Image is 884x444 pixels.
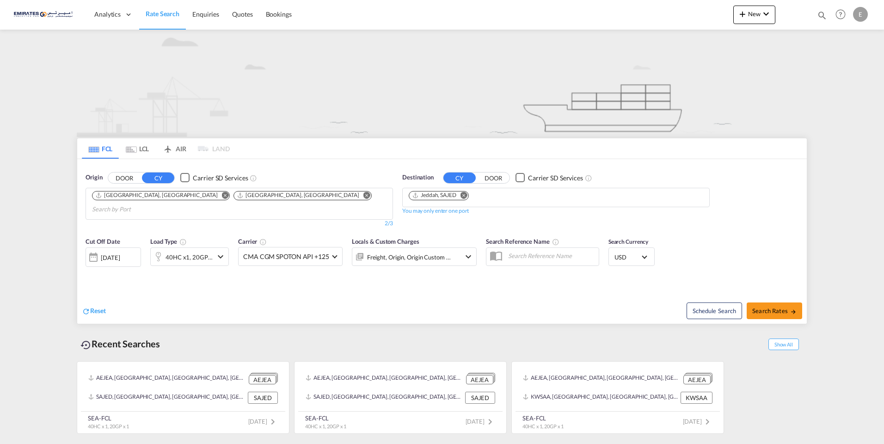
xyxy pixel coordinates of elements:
span: 40HC x 1, 20GP x 1 [522,423,564,429]
div: Press delete to remove this chip. [95,191,219,199]
md-icon: icon-airplane [162,143,173,150]
span: Help [833,6,848,22]
div: AEJEA, Jebel Ali, United Arab Emirates, Middle East, Middle East [88,373,246,384]
div: Carrier SD Services [193,173,248,183]
button: icon-plus 400-fgNewicon-chevron-down [733,6,775,24]
span: Analytics [94,10,121,19]
div: SAJED [248,392,278,404]
div: Carrier SD Services [528,173,583,183]
div: AEJEA [249,375,276,385]
button: DOOR [108,173,141,183]
div: SEA-FCL [522,414,564,422]
div: icon-refreshReset [82,306,106,316]
div: You may only enter one port [402,207,469,215]
div: E [853,7,868,22]
span: Search Rates [752,307,797,314]
md-icon: The selected Trucker/Carrierwill be displayed in the rate results If the rates are from another f... [259,238,267,246]
md-tab-item: AIR [156,138,193,159]
button: CY [142,173,174,183]
md-icon: Your search will be saved by the below given name [552,238,559,246]
button: Remove [454,191,468,201]
span: New [737,10,772,18]
md-checkbox: Checkbox No Ink [516,173,583,183]
input: Search Reference Name [503,249,599,263]
div: Press delete to remove this chip. [237,191,361,199]
div: [DATE] [86,247,141,267]
span: Origin [86,173,102,182]
div: KWSAA [681,392,712,404]
button: Remove [357,191,371,201]
md-select: Select Currency: $ USDUnited States Dollar [614,250,650,264]
md-icon: icon-chevron-down [761,8,772,19]
button: DOOR [477,173,510,183]
md-tab-item: FCL [82,138,119,159]
md-icon: icon-refresh [82,307,90,315]
md-checkbox: Checkbox No Ink [180,173,248,183]
button: Remove [215,191,229,201]
button: CY [443,173,476,183]
button: Note: By default Schedule search will only considerorigin ports, destination ports and cut off da... [687,302,742,319]
div: Abu Dhabi, AEAUH [237,191,359,199]
div: AEJEA, Jebel Ali, United Arab Emirates, Middle East, Middle East [306,373,464,384]
span: Show All [768,339,799,350]
recent-search-card: AEJEA, [GEOGRAPHIC_DATA], [GEOGRAPHIC_DATA], [GEOGRAPHIC_DATA], [GEOGRAPHIC_DATA] AEJEASAJED, [GE... [294,361,507,434]
div: SAJED, Jeddah, Saudi Arabia, Middle East, Middle East [88,392,246,404]
input: Chips input. [92,202,180,217]
recent-search-card: AEJEA, [GEOGRAPHIC_DATA], [GEOGRAPHIC_DATA], [GEOGRAPHIC_DATA], [GEOGRAPHIC_DATA] AEJEASAJED, [GE... [77,361,289,434]
div: 2/3 [86,220,393,228]
md-pagination-wrapper: Use the left and right arrow keys to navigate between tabs [82,138,230,159]
span: Quotes [232,10,252,18]
span: Locals & Custom Charges [352,238,419,245]
div: Freight Origin Origin Custom Destination Destination Custom Factory Stuffingicon-chevron-down [352,247,477,266]
div: AEJEA, Jebel Ali, United Arab Emirates, Middle East, Middle East [523,373,681,384]
span: Bookings [266,10,292,18]
span: [DATE] [466,418,496,425]
button: Search Ratesicon-arrow-right [747,302,802,319]
img: c67187802a5a11ec94275b5db69a26e6.png [14,4,76,25]
md-datepicker: Select [86,266,92,278]
md-icon: Unchecked: Search for CY (Container Yard) services for all selected carriers.Checked : Search for... [250,174,257,182]
div: SAJED [465,392,495,404]
md-tab-item: LCL [119,138,156,159]
span: Rate Search [146,10,179,18]
md-icon: icon-chevron-right [267,416,278,427]
span: Enquiries [192,10,219,18]
div: icon-magnify [817,10,827,24]
img: new-FCL.png [77,30,807,137]
div: 40HC x1 20GP x1icon-chevron-down [150,247,229,266]
div: AEJEA [466,375,493,385]
recent-search-card: AEJEA, [GEOGRAPHIC_DATA], [GEOGRAPHIC_DATA], [GEOGRAPHIC_DATA], [GEOGRAPHIC_DATA] AEJEAKWSAA, [GE... [511,361,724,434]
span: Destination [402,173,434,182]
span: [DATE] [683,418,713,425]
div: KWSAA, Shuaiba, Kuwait, Middle East, Middle East [523,392,678,404]
div: SAJED, Jeddah, Saudi Arabia, Middle East, Middle East [306,392,463,404]
md-icon: icon-information-outline [179,238,187,246]
md-icon: icon-backup-restore [80,339,92,351]
span: Cut Off Date [86,238,120,245]
span: Carrier [238,238,267,245]
span: Reset [90,307,106,314]
md-chips-wrap: Chips container. Use arrow keys to select chips. [91,188,388,217]
span: Search Currency [608,238,649,245]
md-icon: icon-chevron-right [485,416,496,427]
span: USD [614,253,640,261]
span: Load Type [150,238,187,245]
div: [DATE] [101,253,120,262]
span: 40HC x 1, 20GP x 1 [305,423,346,429]
div: Jebel Ali, AEJEA [95,191,217,199]
div: Press delete to remove this chip. [412,191,458,199]
div: 40HC x1 20GP x1 [166,251,213,264]
span: CMA CGM SPOTON API +125 [243,252,329,261]
md-icon: icon-magnify [817,10,827,20]
div: Help [833,6,853,23]
div: SEA-FCL [88,414,129,422]
md-chips-wrap: Chips container. Use arrow keys to select chips. [407,188,476,204]
div: SEA-FCL [305,414,346,422]
div: Jeddah, SAJED [412,191,456,199]
md-icon: icon-chevron-down [463,251,474,262]
div: AEJEA [683,375,711,385]
span: 40HC x 1, 20GP x 1 [88,423,129,429]
div: OriginDOOR CY Checkbox No InkUnchecked: Search for CY (Container Yard) services for all selected ... [77,159,807,324]
md-icon: icon-arrow-right [790,308,797,315]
